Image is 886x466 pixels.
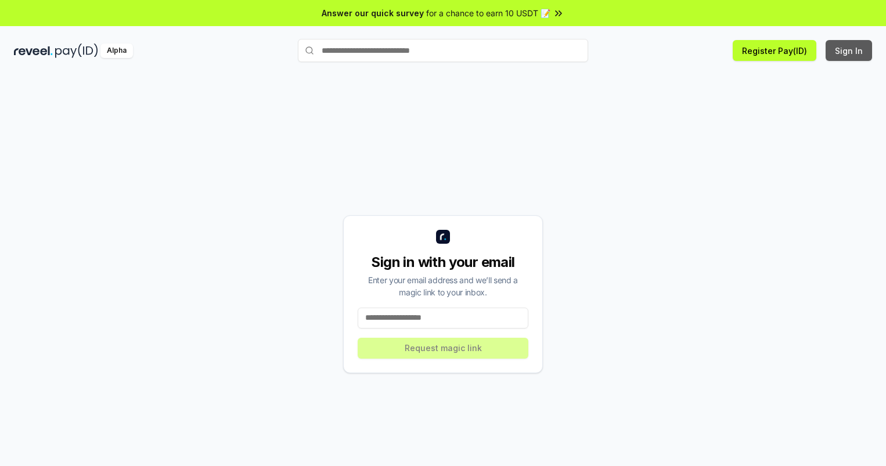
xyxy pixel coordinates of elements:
[14,44,53,58] img: reveel_dark
[322,7,424,19] span: Answer our quick survey
[436,230,450,244] img: logo_small
[55,44,98,58] img: pay_id
[426,7,550,19] span: for a chance to earn 10 USDT 📝
[100,44,133,58] div: Alpha
[358,253,528,272] div: Sign in with your email
[733,40,816,61] button: Register Pay(ID)
[826,40,872,61] button: Sign In
[358,274,528,298] div: Enter your email address and we’ll send a magic link to your inbox.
